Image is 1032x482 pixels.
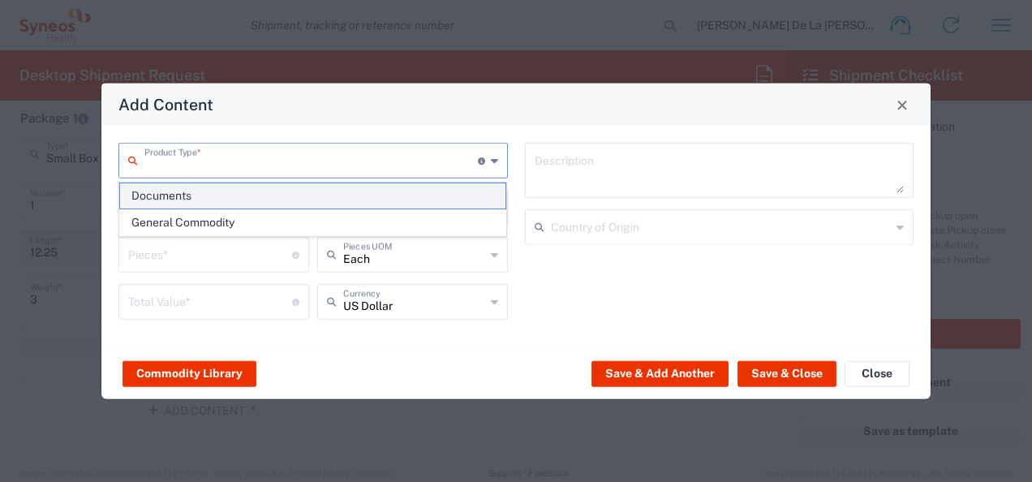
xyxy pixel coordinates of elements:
span: Documents [120,183,506,209]
button: Save & Add Another [591,360,729,386]
button: Close [891,93,914,116]
span: General Commodity [120,210,506,235]
h4: Add Content [118,93,213,116]
button: Save & Close [737,360,836,386]
button: Commodity Library [123,360,256,386]
button: Close [845,360,909,386]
